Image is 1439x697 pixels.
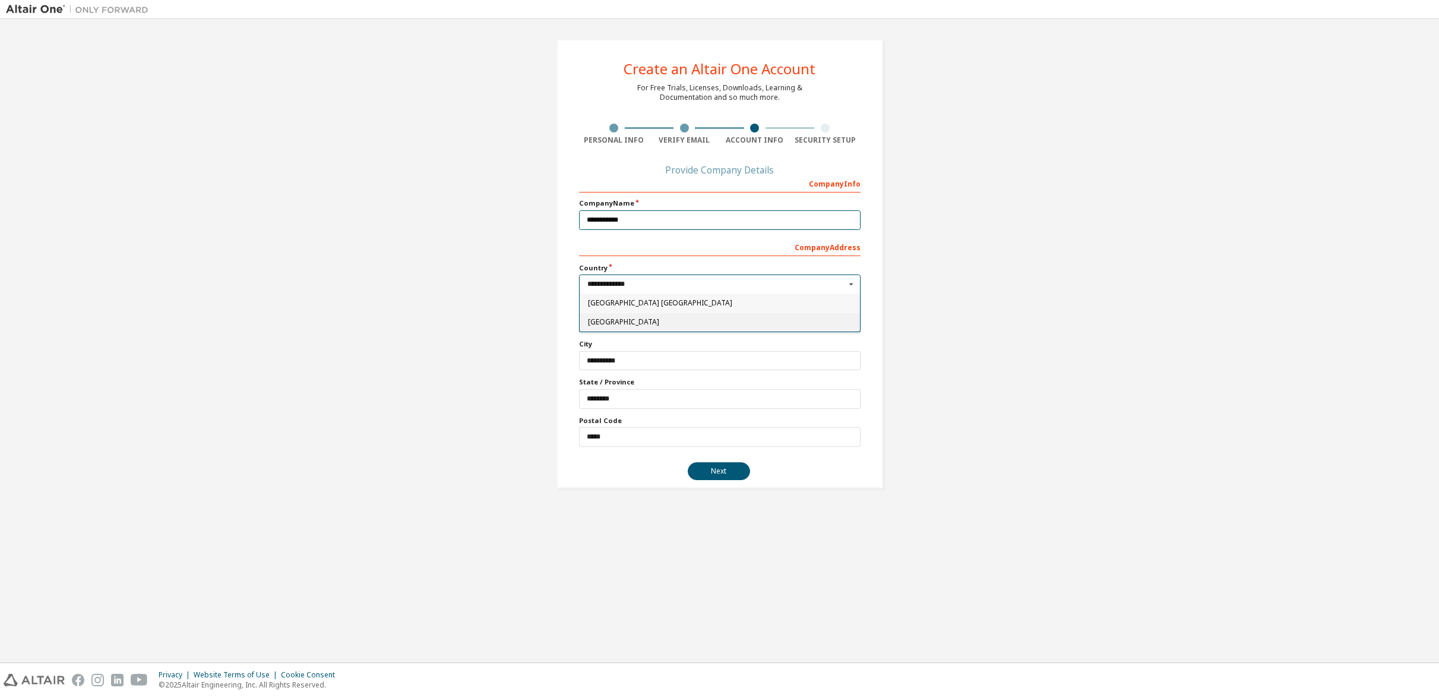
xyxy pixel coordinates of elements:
[720,135,790,145] div: Account Info
[649,135,720,145] div: Verify Email
[72,674,84,686] img: facebook.svg
[281,670,342,680] div: Cookie Consent
[579,416,861,425] label: Postal Code
[587,299,852,307] span: [GEOGRAPHIC_DATA] [GEOGRAPHIC_DATA]
[579,339,861,349] label: City
[688,462,750,480] button: Next
[194,670,281,680] div: Website Terms of Use
[587,318,852,326] span: [GEOGRAPHIC_DATA]
[637,83,802,102] div: For Free Trials, Licenses, Downloads, Learning & Documentation and so much more.
[6,4,154,15] img: Altair One
[624,62,815,76] div: Create an Altair One Account
[579,166,861,174] div: Provide Company Details
[579,377,861,387] label: State / Province
[579,198,861,208] label: Company Name
[579,135,650,145] div: Personal Info
[131,674,148,686] img: youtube.svg
[579,174,861,193] div: Company Info
[4,674,65,686] img: altair_logo.svg
[159,670,194,680] div: Privacy
[579,263,861,273] label: Country
[579,237,861,256] div: Company Address
[91,674,104,686] img: instagram.svg
[790,135,861,145] div: Security Setup
[159,680,342,690] p: © 2025 Altair Engineering, Inc. All Rights Reserved.
[111,674,124,686] img: linkedin.svg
